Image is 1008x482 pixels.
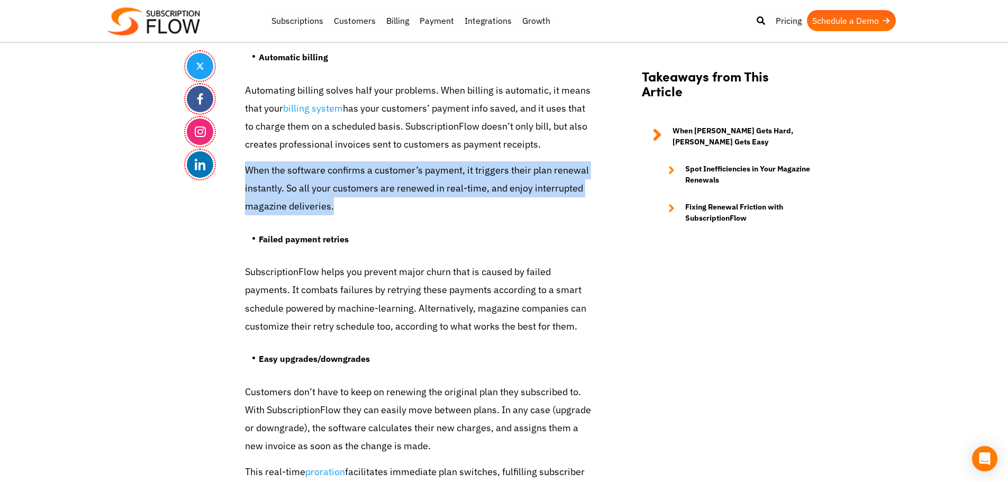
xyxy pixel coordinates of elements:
[107,7,200,35] img: Subscriptionflow
[685,163,811,186] strong: Spot Inefficiencies in Your Magazine Renewals
[259,353,370,364] strong: Easy upgrades/downgrades
[245,81,594,154] p: Automating billing solves half your problems. When billing is automatic, it means that your has y...
[807,10,896,31] a: Schedule a Demo
[770,10,807,31] a: Pricing
[517,10,556,31] a: Growth
[245,383,594,456] p: Customers don’t have to keep on renewing the original plan they subscribed to. With SubscriptionF...
[658,163,811,186] a: Spot Inefficiencies in Your Magazine Renewals
[381,10,414,31] a: Billing
[305,466,345,478] a: proration
[673,125,811,148] strong: When [PERSON_NAME] Gets Hard, [PERSON_NAME] Gets Easy
[259,234,349,244] strong: Failed payment retries
[459,10,517,31] a: Integrations
[658,202,811,224] a: Fixing Renewal Friction with SubscriptionFlow
[245,263,594,335] p: SubscriptionFlow helps you prevent major churn that is caused by failed payments. It combats fail...
[642,125,811,148] a: When [PERSON_NAME] Gets Hard, [PERSON_NAME] Gets Easy
[266,10,329,31] a: Subscriptions
[414,10,459,31] a: Payment
[329,10,381,31] a: Customers
[642,68,811,110] h2: Takeaways from This Article
[972,446,997,471] div: Open Intercom Messenger
[685,202,811,224] strong: Fixing Renewal Friction with SubscriptionFlow
[283,102,343,114] a: billing system
[259,52,328,62] strong: Automatic billing
[245,161,594,216] p: When the software confirms a customer’s payment, it triggers their plan renewal instantly. So all...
